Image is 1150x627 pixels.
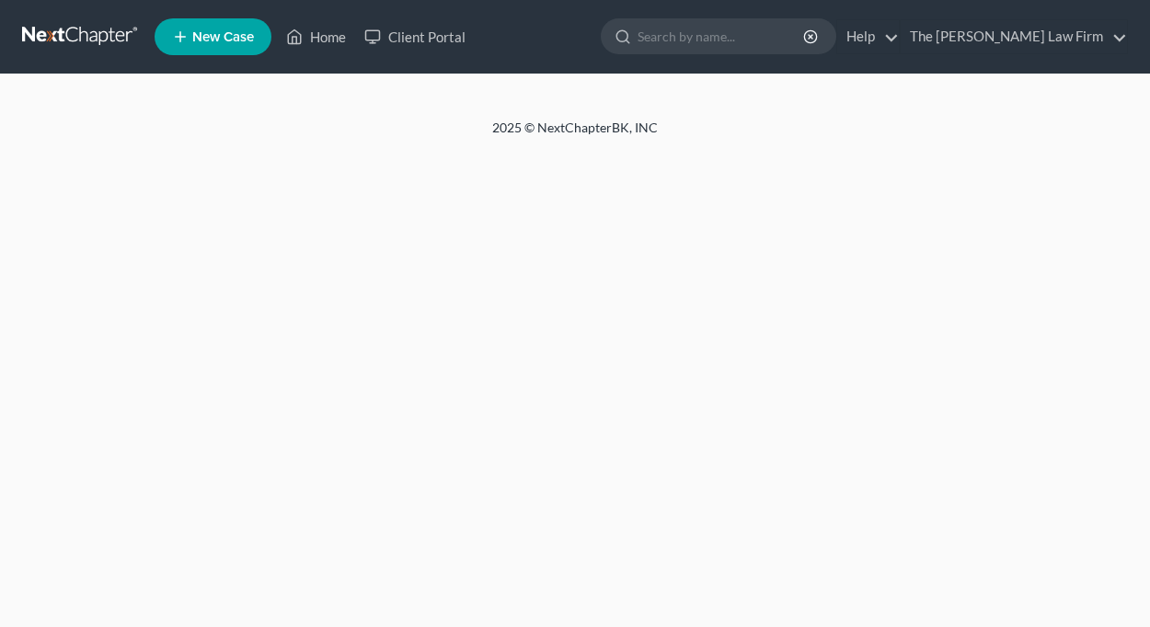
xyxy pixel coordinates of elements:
a: The [PERSON_NAME] Law Firm [901,20,1127,53]
div: 2025 © NextChapterBK, INC [51,119,1099,152]
span: New Case [192,30,254,44]
input: Search by name... [638,19,806,53]
a: Home [277,20,355,53]
a: Help [837,20,899,53]
a: Client Portal [355,20,475,53]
